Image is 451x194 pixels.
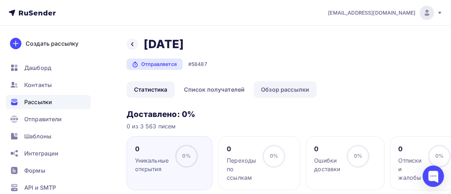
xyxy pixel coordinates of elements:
[144,37,184,51] h2: [DATE]
[253,81,317,98] a: Обзор рассылки
[24,98,52,106] span: Рассылки
[435,153,444,159] span: 0%
[6,112,91,126] a: Отправители
[314,145,340,153] div: 0
[6,95,91,109] a: Рассылки
[188,61,207,68] div: #58487
[24,149,58,158] span: Интеграции
[24,183,56,192] span: API и SMTP
[6,163,91,178] a: Формы
[328,9,415,16] span: [EMAIL_ADDRESS][DOMAIN_NAME]
[135,156,169,173] div: Уникальные открытия
[6,78,91,92] a: Контакты
[6,61,91,75] a: Дашборд
[127,109,421,119] h3: Доставлено: 0%
[314,156,340,173] div: Ошибки доставки
[354,153,362,159] span: 0%
[24,115,62,123] span: Отправители
[398,145,421,153] div: 0
[328,6,442,20] a: [EMAIL_ADDRESS][DOMAIN_NAME]
[127,81,175,98] a: Статистика
[182,153,190,159] span: 0%
[24,166,45,175] span: Формы
[6,129,91,143] a: Шаблоны
[26,39,78,48] div: Создать рассылку
[398,156,421,182] div: Отписки и жалобы
[127,122,421,131] div: 0 из 3 563 писем
[24,81,52,89] span: Контакты
[227,156,256,182] div: Переходы по ссылкам
[176,81,252,98] a: Список получателей
[127,58,183,70] div: Отправляется
[227,145,256,153] div: 0
[24,63,51,72] span: Дашборд
[24,132,51,141] span: Шаблоны
[135,145,169,153] div: 0
[270,153,278,159] span: 0%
